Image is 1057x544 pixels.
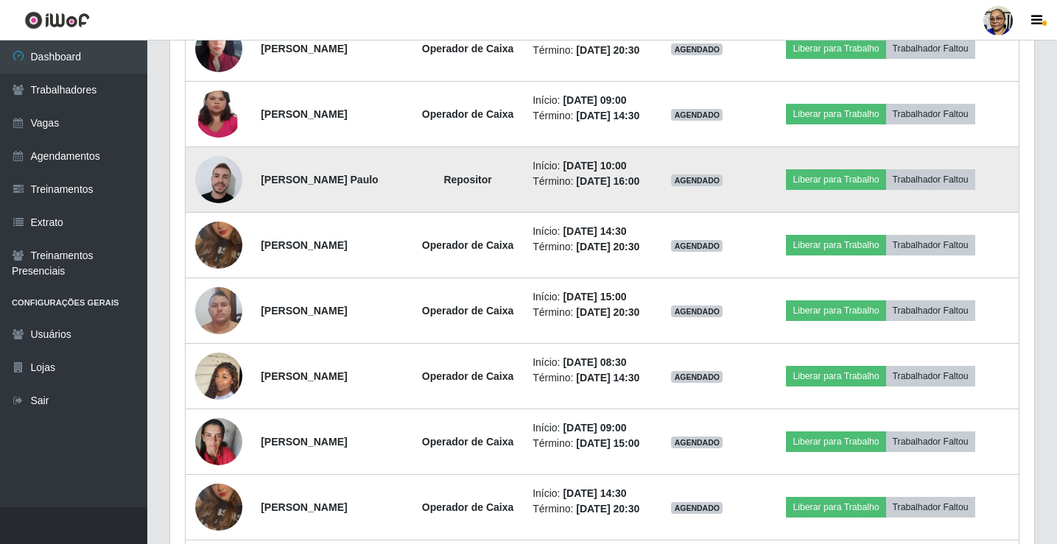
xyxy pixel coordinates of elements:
span: AGENDADO [671,305,723,317]
time: [DATE] 14:30 [576,110,639,121]
li: Término: [533,370,642,386]
button: Liberar para Trabalho [786,38,885,59]
strong: Operador de Caixa [422,436,514,448]
span: AGENDADO [671,437,723,448]
time: [DATE] 09:00 [563,94,626,106]
button: Liberar para Trabalho [786,497,885,517]
button: Trabalhador Faltou [886,235,975,255]
strong: [PERSON_NAME] [261,239,347,251]
strong: [PERSON_NAME] [261,305,347,317]
span: AGENDADO [671,43,723,55]
button: Liberar para Trabalho [786,300,885,321]
li: Término: [533,174,642,189]
button: Trabalhador Faltou [886,169,975,190]
strong: Operador de Caixa [422,43,514,54]
span: AGENDADO [671,240,723,252]
li: Término: [533,239,642,255]
time: [DATE] 14:30 [563,225,626,237]
span: AGENDADO [671,502,723,514]
time: [DATE] 10:00 [563,160,626,172]
button: Liberar para Trabalho [786,169,885,190]
button: Liberar para Trabalho [786,431,885,452]
li: Término: [533,501,642,517]
img: 1743435442250.jpeg [195,203,242,287]
li: Início: [533,355,642,370]
button: Liberar para Trabalho [786,235,885,255]
strong: Operador de Caixa [422,370,514,382]
time: [DATE] 20:30 [576,241,639,252]
li: Término: [533,43,642,58]
button: Trabalhador Faltou [886,104,975,124]
img: 1745635313698.jpeg [195,334,242,418]
time: [DATE] 16:00 [576,175,639,187]
strong: [PERSON_NAME] [261,108,347,120]
button: Trabalhador Faltou [886,431,975,452]
button: Liberar para Trabalho [786,104,885,124]
strong: [PERSON_NAME] [261,501,347,513]
button: Trabalhador Faltou [886,38,975,59]
li: Início: [533,224,642,239]
strong: [PERSON_NAME] [261,43,347,54]
li: Início: [533,289,642,305]
li: Término: [533,108,642,124]
button: Trabalhador Faltou [886,497,975,517]
time: [DATE] 14:30 [576,372,639,384]
time: [DATE] 09:00 [563,422,626,434]
strong: Operador de Caixa [422,239,514,251]
span: AGENDADO [671,174,723,186]
strong: [PERSON_NAME] [261,436,347,448]
strong: Repositor [443,174,491,186]
time: [DATE] 20:30 [576,44,639,56]
button: Trabalhador Faltou [886,366,975,386]
strong: [PERSON_NAME] Paulo [261,174,378,186]
strong: Operador de Caixa [422,305,514,317]
time: [DATE] 14:30 [563,487,626,499]
strong: Operador de Caixa [422,108,514,120]
time: [DATE] 20:30 [576,306,639,318]
time: [DATE] 15:00 [563,291,626,303]
span: AGENDADO [671,109,723,121]
button: Liberar para Trabalho [786,366,885,386]
button: Trabalhador Faltou [886,300,975,321]
img: 1740101299384.jpeg [195,62,242,166]
li: Término: [533,436,642,451]
li: Início: [533,93,642,108]
li: Término: [533,305,642,320]
strong: [PERSON_NAME] [261,370,347,382]
time: [DATE] 20:30 [576,503,639,515]
li: Início: [533,420,642,436]
img: 1734191984880.jpeg [195,411,242,473]
li: Início: [533,158,642,174]
span: AGENDADO [671,371,723,383]
time: [DATE] 15:00 [576,437,639,449]
img: 1750556811668.jpeg [195,279,242,342]
img: CoreUI Logo [24,11,90,29]
li: Início: [533,486,642,501]
img: 1744226938039.jpeg [195,153,242,206]
time: [DATE] 08:30 [563,356,626,368]
strong: Operador de Caixa [422,501,514,513]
